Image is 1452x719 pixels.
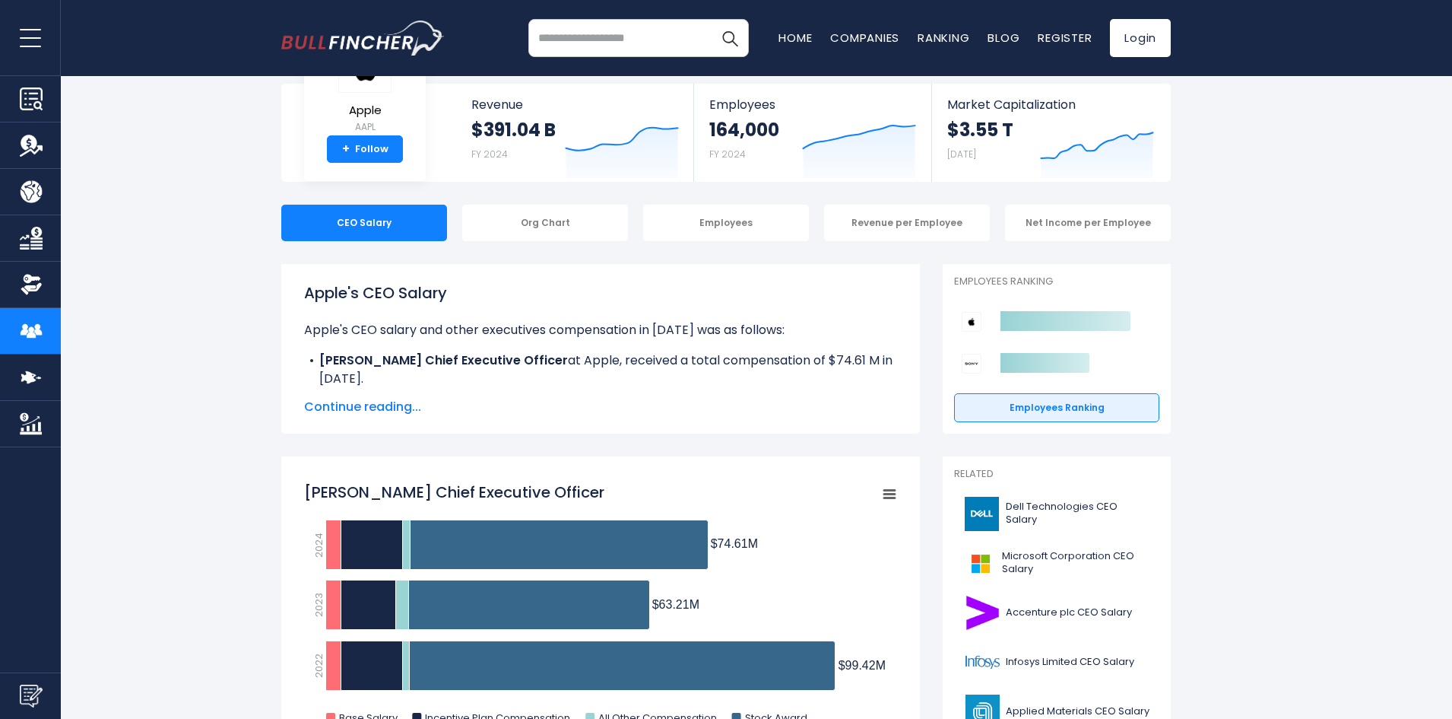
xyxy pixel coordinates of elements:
strong: 164,000 [709,118,779,142]
a: Blog [988,30,1019,46]
img: Apple competitors logo [962,312,981,332]
p: Employees Ranking [954,275,1159,288]
img: INFY logo [963,645,1001,679]
div: Employees [643,205,809,241]
button: Search [711,19,749,57]
b: [PERSON_NAME] Chief Executive Officer [319,352,568,369]
img: bullfincher logo [281,21,445,56]
span: Employees [709,97,915,112]
span: Revenue [471,97,679,112]
tspan: $99.42M [839,659,886,672]
a: Market Capitalization $3.55 T [DATE] [932,84,1169,182]
small: AAPL [338,120,392,134]
small: FY 2024 [709,148,746,161]
strong: $3.55 T [947,118,1013,142]
span: Market Capitalization [947,97,1154,112]
span: Infosys Limited CEO Salary [1006,656,1134,669]
a: Go to homepage [281,21,445,56]
span: Dell Technologies CEO Salary [1006,501,1150,527]
a: Employees Ranking [954,393,1159,422]
a: Login [1110,19,1171,57]
p: Related [954,468,1159,481]
a: Register [1038,30,1092,46]
small: [DATE] [947,148,976,161]
img: DELL logo [963,497,1001,531]
small: FY 2024 [471,148,508,161]
a: Dell Technologies CEO Salary [954,493,1159,535]
a: Infosys Limited CEO Salary [954,641,1159,683]
li: at Apple, received a total compensation of $74.61 M in [DATE]. [304,352,897,388]
tspan: $63.21M [652,598,699,611]
img: Ownership [20,273,43,296]
span: Continue reading... [304,398,897,416]
a: Accenture plc CEO Salary [954,592,1159,634]
a: Apple AAPL [338,41,392,136]
tspan: $74.61M [711,537,758,550]
text: 2022 [312,654,326,678]
a: Employees 164,000 FY 2024 [694,84,930,182]
div: Org Chart [462,205,628,241]
text: 2024 [312,533,326,558]
text: 2023 [312,593,326,617]
tspan: [PERSON_NAME] Chief Executive Officer [304,482,604,503]
strong: $391.04 B [471,118,556,142]
span: Accenture plc CEO Salary [1006,606,1132,619]
div: Revenue per Employee [824,205,990,241]
span: Applied Materials CEO Salary [1006,705,1149,718]
img: ACN logo [963,596,1001,630]
h1: Apple's CEO Salary [304,282,897,304]
img: MSFT logo [963,546,997,581]
p: Apple's CEO salary and other executives compensation in [DATE] was as follows: [304,321,897,339]
span: Apple [338,104,392,117]
a: Microsoft Corporation CEO Salary [954,542,1159,584]
a: +Follow [327,135,403,163]
a: Ranking [918,30,969,46]
div: CEO Salary [281,205,447,241]
strong: + [342,142,350,156]
a: Revenue $391.04 B FY 2024 [456,84,694,182]
a: Home [778,30,812,46]
a: Companies [830,30,899,46]
span: Microsoft Corporation CEO Salary [1002,550,1150,576]
img: Sony Group Corporation competitors logo [962,354,981,374]
div: Net Income per Employee [1005,205,1171,241]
